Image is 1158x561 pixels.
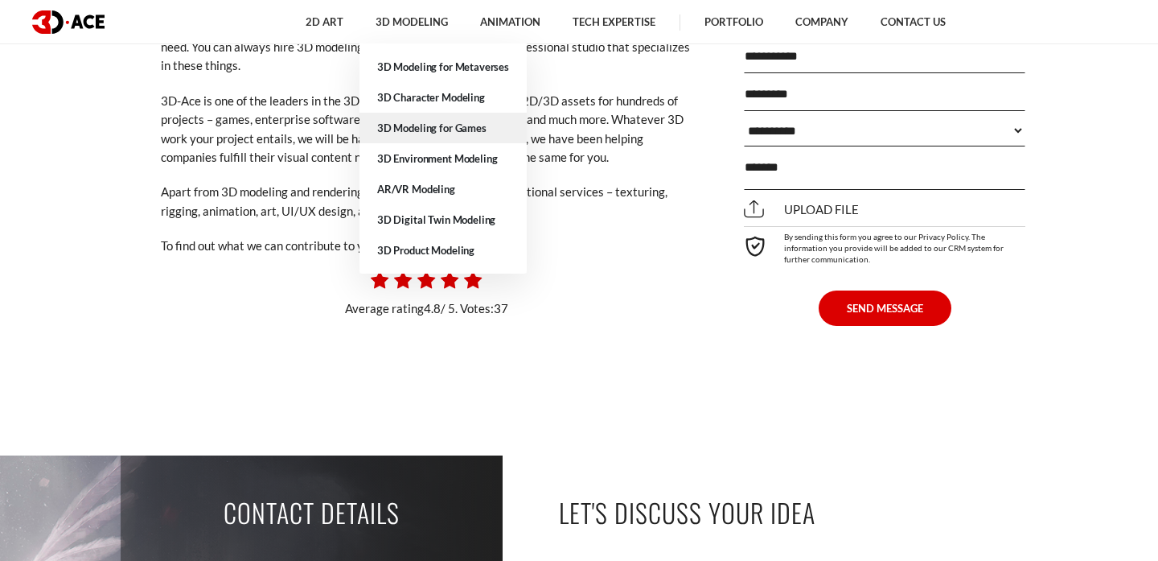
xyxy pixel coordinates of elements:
a: 3D Modeling for Games [359,113,527,143]
p: To find out what we can contribute to your project, just . [161,237,692,255]
p: Let's Discuss Your Idea [559,494,1025,530]
p: Average rating / 5. Votes: [133,299,720,318]
span: 4.8 [424,301,441,316]
p: Contact Details [224,494,400,530]
p: Apart from 3D modeling and rendering, we offer a wide variety of additional services – texturing,... [161,183,692,221]
a: 3D Product Modeling [359,235,527,266]
a: AR/VR Modeling [359,174,527,204]
div: By sending this form you agree to our Privacy Policy. The information you provide will be added t... [744,226,1025,265]
span: Upload file [744,202,859,217]
a: 3D Character Modeling [359,82,527,113]
p: 3D-Ace is one of the leaders in the 3D modeling field, having created 2D/3D assets for hundreds o... [161,92,692,167]
button: SEND MESSAGE [819,291,951,326]
img: logo dark [32,10,105,34]
a: 3D Modeling for Metaverses [359,52,527,82]
span: 37 [494,301,508,316]
a: 3D Environment Modeling [359,143,527,174]
a: 3D Digital Twin Modeling [359,204,527,235]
